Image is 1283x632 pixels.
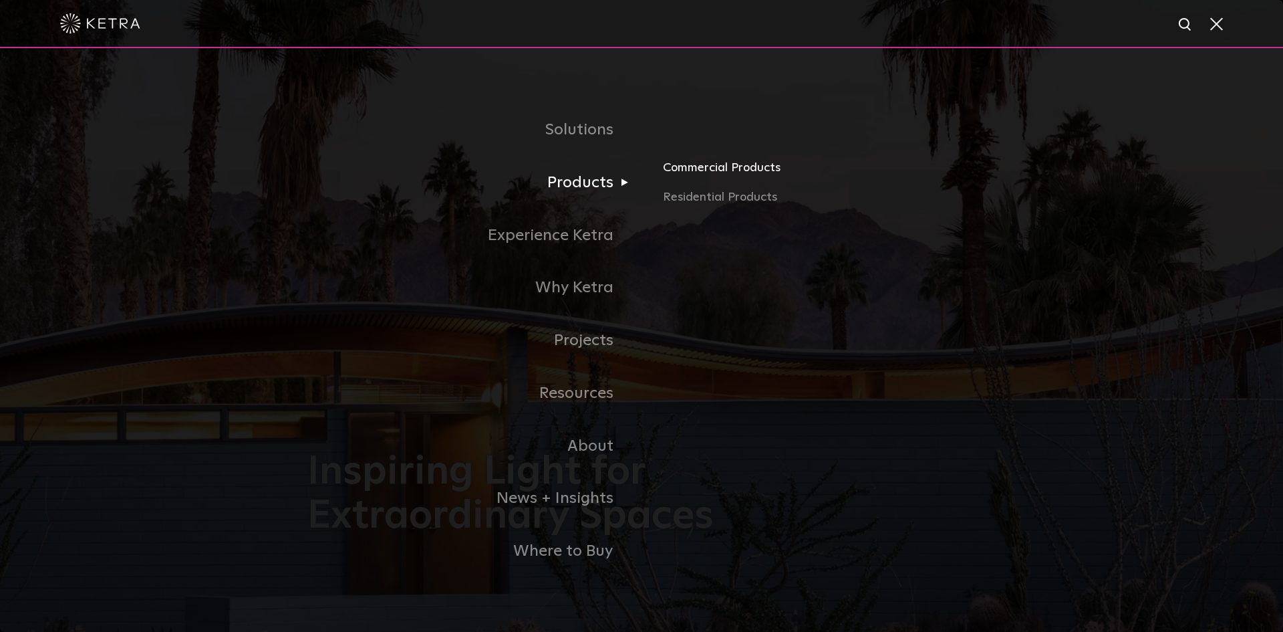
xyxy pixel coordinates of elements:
img: ketra-logo-2019-white [60,13,140,33]
img: search icon [1177,17,1194,33]
a: Projects [307,314,641,367]
a: Resources [307,367,641,420]
a: About [307,420,641,473]
a: Solutions [307,104,641,156]
a: Residential Products [663,188,976,207]
a: Commercial Products [663,159,976,188]
a: Why Ketra [307,261,641,314]
a: News + Insights [307,472,641,525]
a: Where to Buy [307,525,641,578]
a: Products [307,156,641,209]
a: Experience Ketra [307,209,641,262]
div: Navigation Menu [307,104,976,578]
